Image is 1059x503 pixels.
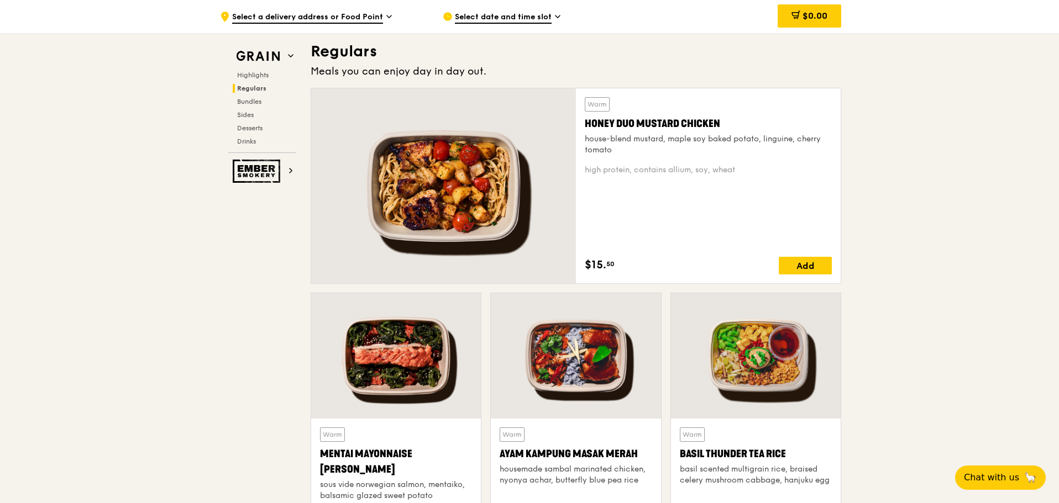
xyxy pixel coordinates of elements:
img: Grain web logo [233,46,284,66]
div: sous vide norwegian salmon, mentaiko, balsamic glazed sweet potato [320,479,472,501]
div: Ayam Kampung Masak Merah [500,446,652,462]
img: Ember Smokery web logo [233,160,284,183]
button: Chat with us🦙 [955,465,1046,490]
div: basil scented multigrain rice, braised celery mushroom cabbage, hanjuku egg [680,464,832,486]
span: Chat with us [964,471,1019,484]
div: Add [779,257,832,274]
span: Desserts [237,124,263,132]
div: Warm [320,427,345,442]
span: Bundles [237,98,261,105]
div: high protein, contains allium, soy, wheat [585,165,832,176]
div: Meals you can enjoy day in day out. [311,63,841,79]
span: Sides [237,111,254,119]
div: Warm [500,427,525,442]
span: Highlights [237,71,269,79]
div: housemade sambal marinated chicken, nyonya achar, butterfly blue pea rice [500,464,652,486]
div: Basil Thunder Tea Rice [680,446,832,462]
h3: Regulars [311,41,841,61]
span: Select a delivery address or Food Point [232,12,383,24]
div: house-blend mustard, maple soy baked potato, linguine, cherry tomato [585,134,832,156]
div: Warm [585,97,610,112]
span: 50 [606,260,615,268]
span: Select date and time slot [455,12,552,24]
span: Regulars [237,84,266,92]
span: $0.00 [803,10,827,21]
div: Honey Duo Mustard Chicken [585,116,832,131]
span: 🦙 [1024,471,1037,484]
div: Warm [680,427,705,442]
span: Drinks [237,137,256,145]
div: Mentai Mayonnaise [PERSON_NAME] [320,446,472,477]
span: $15. [585,257,606,273]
